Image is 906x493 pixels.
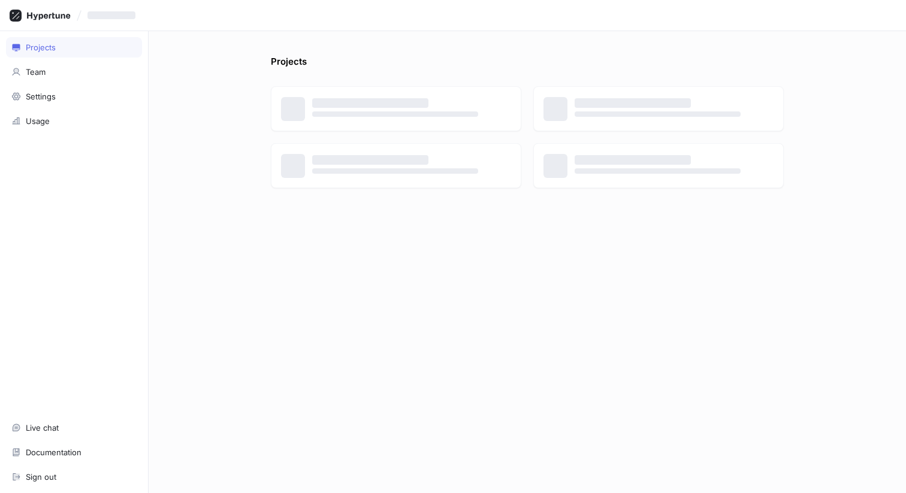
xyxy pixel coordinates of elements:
[312,111,478,117] span: ‌
[26,116,50,126] div: Usage
[87,11,135,19] span: ‌
[26,423,59,432] div: Live chat
[575,111,741,117] span: ‌
[26,43,56,52] div: Projects
[575,155,691,165] span: ‌
[312,155,428,165] span: ‌
[83,5,145,25] button: ‌
[312,98,428,108] span: ‌
[6,111,142,131] a: Usage
[312,168,478,174] span: ‌
[26,67,46,77] div: Team
[575,98,691,108] span: ‌
[6,37,142,58] a: Projects
[26,92,56,101] div: Settings
[271,55,307,74] p: Projects
[6,62,142,82] a: Team
[6,86,142,107] a: Settings
[26,447,81,457] div: Documentation
[26,472,56,482] div: Sign out
[6,442,142,462] a: Documentation
[575,168,741,174] span: ‌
